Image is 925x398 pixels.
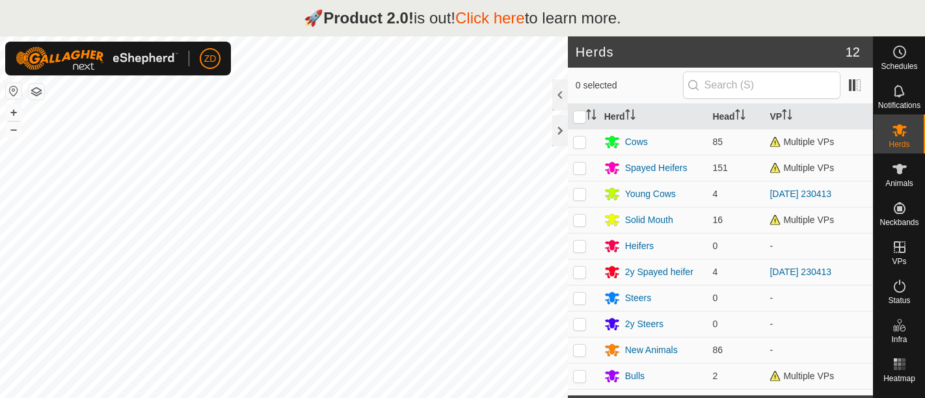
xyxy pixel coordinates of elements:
h2: Herds [576,44,846,60]
button: + [6,105,21,120]
span: Status [888,297,910,304]
div: Steers [625,291,651,305]
span: Infra [891,336,907,343]
p-sorticon: Activate to sort [735,111,745,122]
span: Notifications [878,101,920,109]
span: Multiple VPs [770,163,834,173]
td: - [764,311,873,337]
span: Multiple VPs [770,215,834,225]
input: Search (S) [683,72,840,99]
div: Heifers [625,239,654,253]
p-sorticon: Activate to sort [586,111,597,122]
div: 2y Steers [625,317,664,331]
span: 0 selected [576,79,683,92]
span: ZD [204,52,217,66]
span: 0 [712,241,717,251]
p-sorticon: Activate to sort [625,111,636,122]
span: 2 [712,371,717,381]
div: 2y Spayed heifer [625,265,693,279]
strong: Product 2.0! [323,9,414,27]
a: Click here [455,9,525,27]
img: Gallagher Logo [16,47,178,70]
span: 86 [712,345,723,355]
div: Solid Mouth [625,213,673,227]
span: 16 [712,215,723,225]
span: 4 [712,267,717,277]
span: 151 [712,163,727,173]
th: Herd [599,104,708,129]
span: 85 [712,137,723,147]
th: VP [764,104,873,129]
button: – [6,122,21,137]
p: 🚀 is out! to learn more. [304,7,621,30]
span: 0 [712,293,717,303]
td: - [764,285,873,311]
button: Map Layers [29,84,44,99]
p-sorticon: Activate to sort [782,111,792,122]
td: - [764,233,873,259]
span: VPs [892,258,906,265]
span: Animals [885,179,913,187]
span: Multiple VPs [770,371,834,381]
span: Herds [889,140,909,148]
button: Reset Map [6,83,21,99]
span: Multiple VPs [770,137,834,147]
div: New Animals [625,343,678,357]
th: Head [707,104,764,129]
span: Heatmap [883,375,915,382]
span: 0 [712,319,717,329]
div: Cows [625,135,648,149]
div: Spayed Heifers [625,161,688,175]
td: - [764,337,873,363]
a: [DATE] 230413 [770,189,831,199]
span: 4 [712,189,717,199]
a: [DATE] 230413 [770,267,831,277]
span: Neckbands [879,219,918,226]
span: Schedules [881,62,917,70]
div: Bulls [625,369,645,383]
span: 12 [846,42,860,62]
div: Young Cows [625,187,676,201]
